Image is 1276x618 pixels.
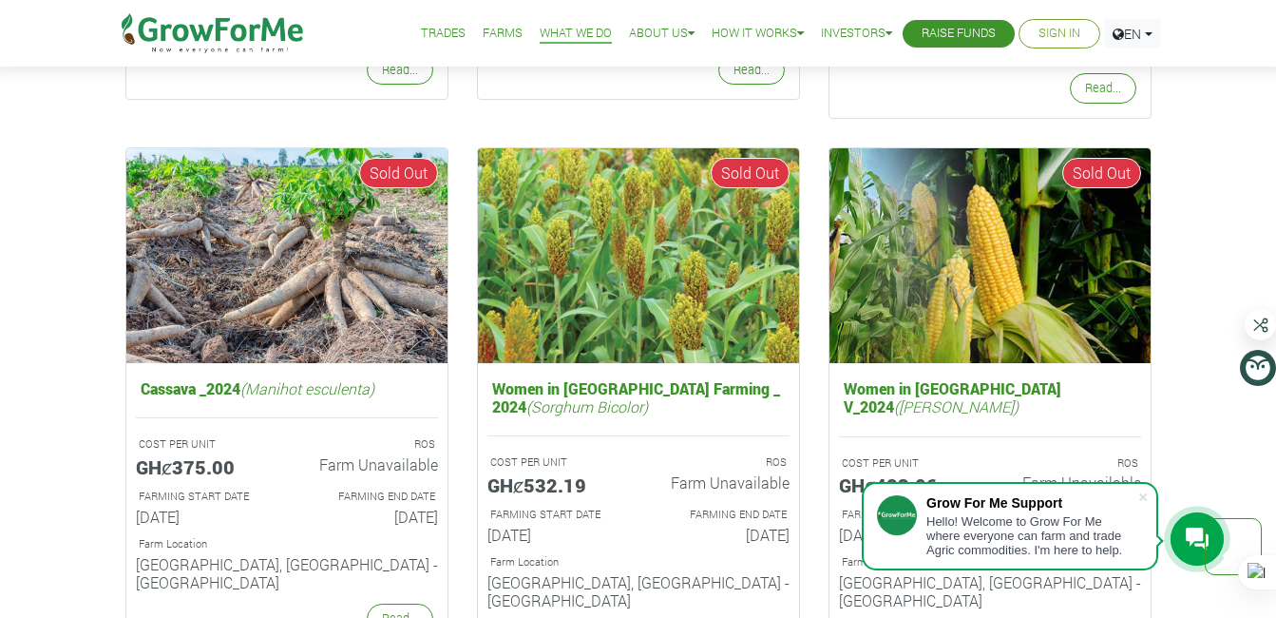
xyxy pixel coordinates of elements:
[1062,158,1141,188] span: Sold Out
[490,554,787,570] p: Location of Farm
[136,375,438,402] h5: Cassava _2024
[139,536,435,552] p: Location of Farm
[839,526,976,544] h6: [DATE]
[926,495,1137,511] div: Grow For Me Support
[487,473,624,496] h5: GHȼ532.19
[894,396,1019,416] i: ([PERSON_NAME])
[1070,73,1136,103] a: Read...
[1104,19,1161,48] a: EN
[711,158,790,188] span: Sold Out
[712,24,804,44] a: How it Works
[839,473,976,496] h5: GHȼ483.06
[629,24,695,44] a: About Us
[421,24,466,44] a: Trades
[842,507,973,523] p: Estimated Farming Start Date
[359,158,438,188] span: Sold Out
[718,55,785,85] a: Read...
[1038,24,1080,44] a: Sign In
[301,455,438,473] h6: Farm Unavailable
[487,573,790,609] h6: [GEOGRAPHIC_DATA], [GEOGRAPHIC_DATA] - [GEOGRAPHIC_DATA]
[839,573,1141,609] h6: [GEOGRAPHIC_DATA], [GEOGRAPHIC_DATA] - [GEOGRAPHIC_DATA]
[304,489,435,505] p: Estimated Farming End Date
[653,473,790,492] h6: Farm Unavailable
[304,436,435,453] p: ROS
[656,454,787,471] p: ROS
[126,148,448,364] img: growforme image
[487,526,624,544] h6: [DATE]
[821,24,892,44] a: Investors
[842,554,1138,570] p: Location of Farm
[926,514,1137,557] div: Hello! Welcome to Grow For Me where everyone can farm and trade Agric commodities. I'm here to help.
[653,526,790,544] h6: [DATE]
[1004,473,1141,492] h6: Farm Unavailable
[139,436,270,453] p: A unit is a quarter of an Acre
[922,24,996,44] a: Raise Funds
[1007,455,1138,472] p: ROS
[842,455,973,472] p: A unit is a quarter of an Acre
[240,378,374,398] i: (Manihot esculenta)
[526,396,648,416] i: (Sorghum Bicolor)
[490,507,621,523] p: Estimated Farming Start Date
[301,508,438,526] h6: [DATE]
[483,24,523,44] a: Farms
[829,148,1151,364] img: growforme image
[136,455,273,478] h5: GHȼ375.00
[656,507,787,523] p: Estimated Farming End Date
[136,555,438,591] h6: [GEOGRAPHIC_DATA], [GEOGRAPHIC_DATA] - [GEOGRAPHIC_DATA]
[478,148,799,363] img: growforme image
[487,375,790,420] h5: Women in [GEOGRAPHIC_DATA] Farming _ 2024
[540,24,612,44] a: What We Do
[490,454,621,471] p: A unit is a quarter of an Acre
[139,489,270,505] p: Estimated Farming Start Date
[136,508,273,526] h6: [DATE]
[839,375,1141,420] h5: Women in [GEOGRAPHIC_DATA] V_2024
[367,55,433,85] a: Read...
